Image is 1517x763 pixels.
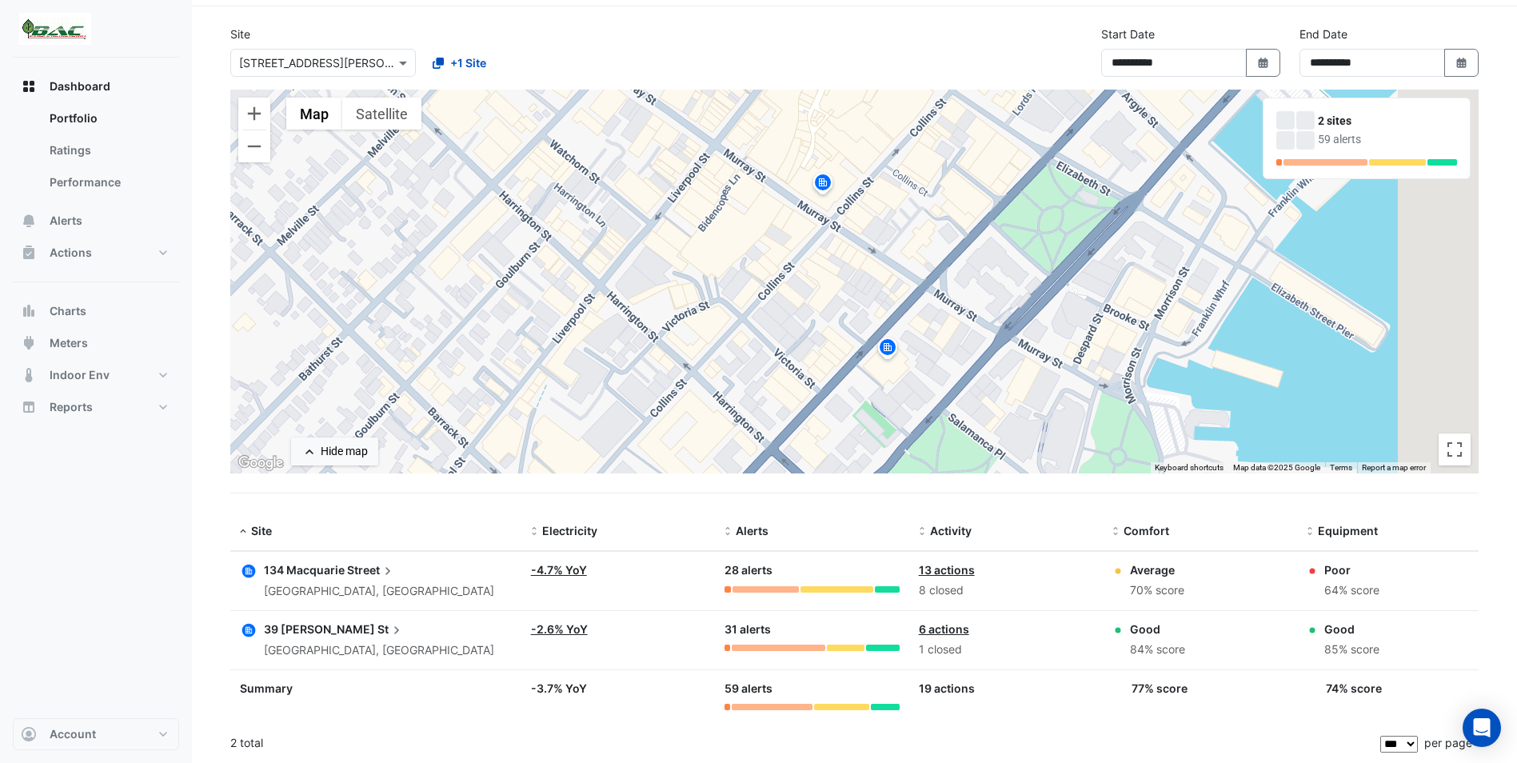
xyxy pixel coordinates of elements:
[1318,524,1378,537] span: Equipment
[342,98,421,130] button: Show satellite imagery
[930,524,972,537] span: Activity
[1132,680,1188,697] div: 77% score
[13,359,179,391] button: Indoor Env
[21,213,37,229] app-icon: Alerts
[919,581,1093,600] div: 8 closed
[50,213,82,229] span: Alerts
[347,561,396,579] span: Street
[21,399,37,415] app-icon: Reports
[50,367,110,383] span: Indoor Env
[13,391,179,423] button: Reports
[531,680,705,697] div: -3.7% YoY
[450,54,486,71] span: +1 Site
[1233,463,1320,472] span: Map data ©2025 Google
[1130,561,1184,578] div: Average
[37,102,179,134] a: Portfolio
[264,582,494,601] div: [GEOGRAPHIC_DATA], [GEOGRAPHIC_DATA]
[1124,524,1169,537] span: Comfort
[422,49,497,77] button: +1 Site
[37,134,179,166] a: Ratings
[1101,26,1155,42] label: Start Date
[810,171,836,199] img: site-pin.svg
[234,453,287,473] a: Open this area in Google Maps (opens a new window)
[1330,463,1352,472] a: Terms (opens in new tab)
[919,680,1093,697] div: 19 actions
[1256,56,1271,70] fa-icon: Select Date
[377,621,405,638] span: St
[50,303,86,319] span: Charts
[1324,561,1379,578] div: Poor
[919,563,975,577] a: 13 actions
[1324,641,1379,659] div: 85% score
[264,622,375,636] span: 39 [PERSON_NAME]
[919,622,969,636] a: 6 actions
[1324,581,1379,600] div: 64% score
[234,453,287,473] img: Google
[1155,462,1224,473] button: Keyboard shortcuts
[13,102,179,205] div: Dashboard
[1324,621,1379,637] div: Good
[230,723,1377,763] div: 2 total
[1130,641,1185,659] div: 84% score
[13,237,179,269] button: Actions
[238,130,270,162] button: Zoom out
[13,70,179,102] button: Dashboard
[1326,680,1382,697] div: 74% score
[1424,736,1472,749] span: per page
[1455,56,1469,70] fa-icon: Select Date
[875,336,900,364] img: site-pin.svg
[230,26,250,42] label: Site
[1362,463,1426,472] a: Report a map error
[1439,433,1471,465] button: Toggle fullscreen view
[1299,26,1347,42] label: End Date
[13,295,179,327] button: Charts
[725,621,899,639] div: 31 alerts
[1463,709,1501,747] div: Open Intercom Messenger
[37,166,179,198] a: Performance
[240,681,293,695] span: Summary
[1130,581,1184,600] div: 70% score
[21,335,37,351] app-icon: Meters
[21,303,37,319] app-icon: Charts
[50,399,93,415] span: Reports
[542,524,597,537] span: Electricity
[50,245,92,261] span: Actions
[919,641,1093,659] div: 1 closed
[1318,113,1457,130] div: 2 sites
[1130,621,1185,637] div: Good
[50,78,110,94] span: Dashboard
[50,726,96,742] span: Account
[251,524,272,537] span: Site
[264,641,494,660] div: [GEOGRAPHIC_DATA], [GEOGRAPHIC_DATA]
[13,718,179,750] button: Account
[21,245,37,261] app-icon: Actions
[725,561,899,580] div: 28 alerts
[13,327,179,359] button: Meters
[291,437,378,465] button: Hide map
[286,98,342,130] button: Show street map
[725,680,899,698] div: 59 alerts
[736,524,768,537] span: Alerts
[321,443,368,460] div: Hide map
[21,78,37,94] app-icon: Dashboard
[21,367,37,383] app-icon: Indoor Env
[531,622,588,636] a: -2.6% YoY
[1318,131,1457,148] div: 59 alerts
[264,563,345,577] span: 134 Macquarie
[19,13,91,45] img: Company Logo
[531,563,587,577] a: -4.7% YoY
[238,98,270,130] button: Zoom in
[50,335,88,351] span: Meters
[13,205,179,237] button: Alerts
